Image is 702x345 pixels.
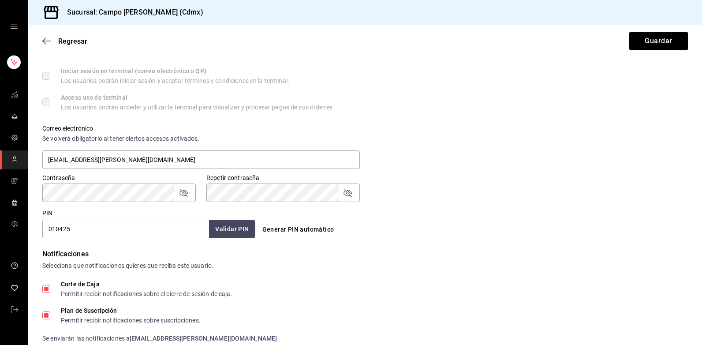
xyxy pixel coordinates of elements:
[42,210,52,216] label: PIN
[61,78,289,84] div: Los usuarios podrán iniciar sesión y aceptar términos y condiciones en la terminal.
[42,249,688,259] div: Notificaciones
[42,125,360,131] label: Correo electrónico
[130,335,277,342] strong: [EMAIL_ADDRESS][PERSON_NAME][DOMAIN_NAME]
[42,334,688,343] div: Se enviarán las notificaciones a
[61,104,334,110] div: Los usuarios podrán acceder y utilizar la terminal para visualizar y procesar pagos de sus órdenes.
[58,37,87,45] span: Regresar
[342,187,353,198] button: passwordField
[629,32,688,50] button: Guardar
[42,175,196,181] label: Contraseña
[61,281,232,287] div: Corte de Caja
[42,134,360,143] div: Se volverá obligatorio al tener ciertos accesos activados.
[61,307,201,314] div: Plan de Suscripción
[42,37,87,45] button: Regresar
[11,23,18,30] button: open drawer
[209,220,255,238] button: Validar PIN
[206,175,360,181] label: Repetir contraseña
[60,7,203,18] h3: Sucursal: Campo [PERSON_NAME] (Cdmx)
[178,187,189,198] button: passwordField
[61,291,232,297] div: Permitir recibir notificaciones sobre el cierre de sesión de caja.
[42,261,688,270] div: Selecciona que notificaciones quieres que reciba este usuario.
[259,221,338,238] button: Generar PIN automático
[61,68,289,74] div: Iniciar sesión en terminal (correo electrónico o QR)
[61,51,205,57] div: Posibilidad de autenticarse en el POS mediante PIN.
[61,94,334,101] div: Acceso uso de terminal
[42,220,209,238] input: 3 a 6 dígitos
[61,317,201,323] div: Permitir recibir notificaciones sobre suscripciones.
